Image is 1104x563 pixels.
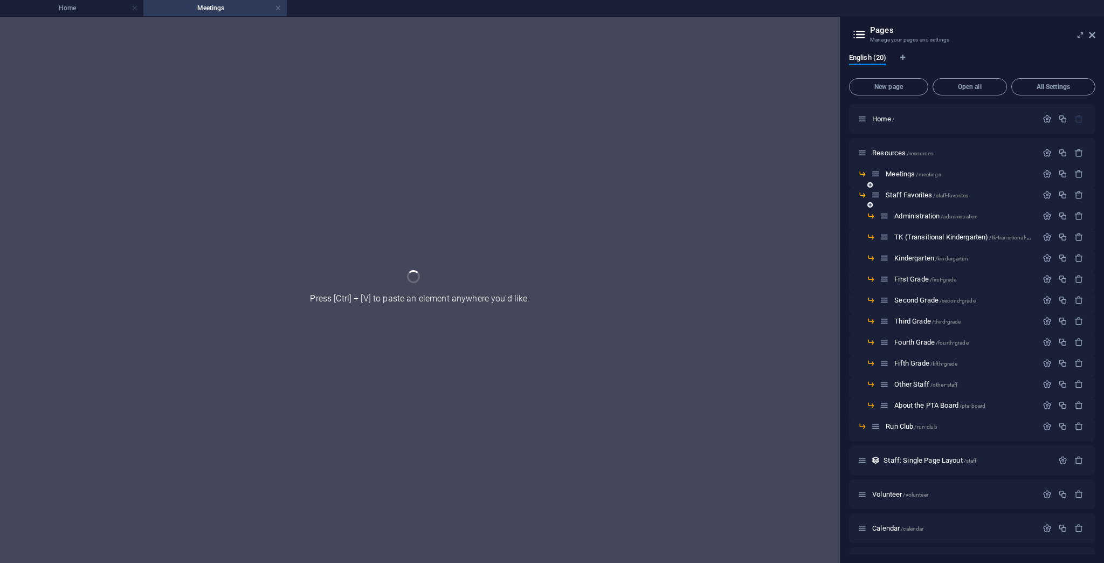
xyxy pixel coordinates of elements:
[1074,190,1084,200] div: Remove
[1074,232,1084,242] div: Remove
[871,456,880,465] div: This layout is used as a template for all items (e.g. a blog post) of this collection. The conten...
[1043,338,1052,347] div: Settings
[1016,84,1091,90] span: All Settings
[1058,317,1067,326] div: Duplicate
[872,524,923,532] span: Click to open page
[1074,296,1084,305] div: Remove
[891,297,1037,304] div: Second Grade/second-grade
[1043,296,1052,305] div: Settings
[894,359,957,367] span: Fifth Grade
[894,275,956,283] span: First Grade
[932,319,961,325] span: /third-grade
[1043,232,1052,242] div: Settings
[1043,148,1052,157] div: Settings
[940,298,976,304] span: /second-grade
[880,457,1053,464] div: Staff: Single Page Layout/staff
[1058,380,1067,389] div: Duplicate
[891,234,1037,241] div: TK (Transitional Kindergarten)/tk-transitional-kindergarten
[1043,490,1052,499] div: Settings
[894,254,968,262] span: Kindergarten
[1074,274,1084,284] div: Remove
[1043,524,1052,533] div: Settings
[1074,148,1084,157] div: Remove
[1058,232,1067,242] div: Duplicate
[849,78,928,95] button: New page
[886,422,937,430] span: Click to open page
[930,382,958,388] span: /other-staff
[1043,190,1052,200] div: Settings
[937,84,1002,90] span: Open all
[894,338,968,346] span: Fourth Grade
[1058,148,1067,157] div: Duplicate
[1074,211,1084,221] div: Remove
[869,491,1037,498] div: Volunteer/volunteer
[1043,422,1052,431] div: Settings
[1074,422,1084,431] div: Remove
[849,51,886,66] span: English (20)
[1058,422,1067,431] div: Duplicate
[1058,338,1067,347] div: Duplicate
[941,214,978,219] span: /administration
[1043,253,1052,263] div: Settings
[1074,253,1084,263] div: Remove
[964,458,977,464] span: /staff
[1074,359,1084,368] div: Remove
[933,78,1007,95] button: Open all
[1074,380,1084,389] div: Remove
[936,340,969,346] span: /fourth-grade
[894,296,975,304] span: Second Grade
[894,380,957,388] span: Other Staff
[1043,169,1052,178] div: Settings
[894,401,985,409] span: About the PTA Board
[894,317,961,325] span: Third Grade
[143,2,287,14] h4: Meetings
[1058,114,1067,123] div: Duplicate
[903,492,928,498] span: /volunteer
[1074,524,1084,533] div: Remove
[960,403,985,409] span: /pta-board
[892,116,894,122] span: /
[891,255,1037,262] div: Kindergarten/kindergarten
[1043,211,1052,221] div: Settings
[891,212,1037,219] div: Administration/administration
[1011,78,1095,95] button: All Settings
[882,423,1037,430] div: Run Club/run-club
[882,191,1037,198] div: Staff Favorites/staff-favorites
[891,339,1037,346] div: Fourth Grade/fourth-grade
[1058,296,1067,305] div: Duplicate
[1074,317,1084,326] div: Remove
[894,233,1057,241] span: TK (Transitional Kindergarten)
[1058,253,1067,263] div: Duplicate
[870,25,1095,35] h2: Pages
[891,381,1037,388] div: Other Staff/other-staff
[1058,524,1067,533] div: Duplicate
[935,256,968,262] span: /kindergarten
[854,84,923,90] span: New page
[872,149,933,157] span: Resources
[894,212,978,220] span: Administration
[1058,211,1067,221] div: Duplicate
[891,360,1037,367] div: Fifth Grade/fifth-grade
[1074,456,1084,465] div: Remove
[1043,359,1052,368] div: Settings
[849,53,1095,74] div: Language Tabs
[933,193,968,198] span: /staff-favorites
[1043,274,1052,284] div: Settings
[907,150,933,156] span: /resources
[989,235,1057,241] span: /tk-transitional-kindergarten
[882,170,1037,177] div: Meetings/meetings
[1074,490,1084,499] div: Remove
[891,318,1037,325] div: Third Grade/third-grade
[1058,359,1067,368] div: Duplicate
[901,526,923,532] span: /calendar
[914,424,937,430] span: /run-club
[869,525,1037,532] div: Calendar/calendar
[1074,114,1084,123] div: The startpage cannot be deleted
[1058,190,1067,200] div: Duplicate
[872,115,894,123] span: Click to open page
[1074,338,1084,347] div: Remove
[886,170,941,178] span: Click to open page
[930,361,958,367] span: /fifth-grade
[1043,114,1052,123] div: Settings
[869,149,1037,156] div: Resources/resources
